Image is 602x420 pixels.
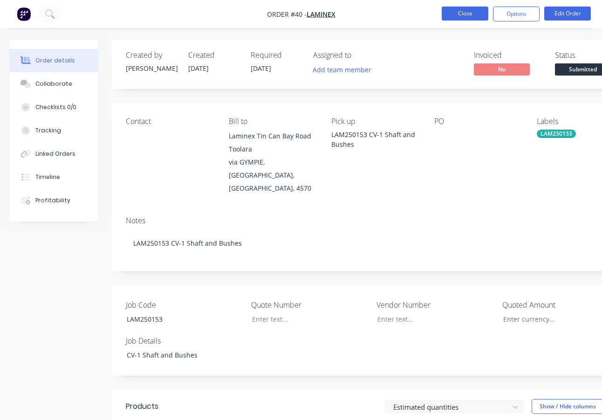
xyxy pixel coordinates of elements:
[267,10,307,19] span: Order #40 -
[9,72,98,96] button: Collaborate
[307,10,335,19] a: Laminex
[9,142,98,165] button: Linked Orders
[126,299,242,310] label: Job Code
[9,165,98,189] button: Timeline
[188,51,239,60] div: Created
[35,56,75,65] div: Order details
[119,312,236,326] div: LAM250153
[9,189,98,212] button: Profitability
[126,117,214,126] div: Contact
[35,196,70,205] div: Profitability
[544,7,591,21] button: Edit Order
[9,119,98,142] button: Tracking
[474,51,544,60] div: Invoiced
[313,51,406,60] div: Assigned to
[493,7,540,21] button: Options
[126,63,177,73] div: [PERSON_NAME]
[35,150,75,158] div: Linked Orders
[229,130,317,156] div: Laminex Tin Can Bay Road Toolara
[126,335,242,346] label: Job Details
[376,299,493,310] label: Vendor Number
[331,117,419,126] div: Pick up
[308,63,376,76] button: Add team member
[442,7,488,21] button: Close
[188,64,209,73] span: [DATE]
[229,156,317,195] div: via GYMPIE, [GEOGRAPHIC_DATA], [GEOGRAPHIC_DATA], 4570
[251,299,368,310] label: Quote Number
[537,130,576,138] div: LAM250153
[474,63,530,75] span: No
[126,401,158,412] div: Products
[35,126,61,135] div: Tracking
[229,130,317,195] div: Laminex Tin Can Bay Road Toolaravia GYMPIE, [GEOGRAPHIC_DATA], [GEOGRAPHIC_DATA], 4570
[35,173,60,181] div: Timeline
[331,130,419,149] div: LAM250153 CV-1 Shaft and Bushes
[119,348,236,362] div: CV-1 Shaft and Bushes
[35,103,76,111] div: Checklists 0/0
[35,80,72,88] div: Collaborate
[251,51,302,60] div: Required
[9,96,98,119] button: Checklists 0/0
[434,117,522,126] div: PO
[17,7,31,21] img: Factory
[229,117,317,126] div: Bill to
[126,51,177,60] div: Created by
[251,64,271,73] span: [DATE]
[9,49,98,72] button: Order details
[313,63,376,76] button: Add team member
